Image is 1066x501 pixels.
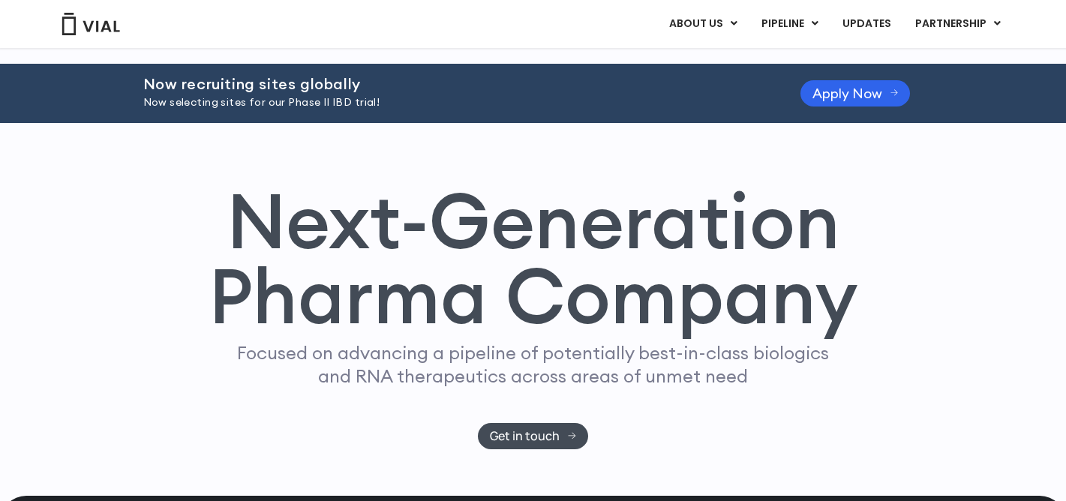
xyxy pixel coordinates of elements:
[903,11,1013,37] a: PARTNERSHIPMenu Toggle
[231,341,836,388] p: Focused on advancing a pipeline of potentially best-in-class biologics and RNA therapeutics acros...
[812,88,882,99] span: Apply Now
[657,11,749,37] a: ABOUT USMenu Toggle
[800,80,911,106] a: Apply Now
[830,11,902,37] a: UPDATES
[209,183,858,334] h1: Next-Generation Pharma Company
[143,94,763,111] p: Now selecting sites for our Phase II IBD trial!
[61,13,121,35] img: Vial Logo
[749,11,830,37] a: PIPELINEMenu Toggle
[490,430,560,442] span: Get in touch
[143,76,763,92] h2: Now recruiting sites globally
[478,423,588,449] a: Get in touch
